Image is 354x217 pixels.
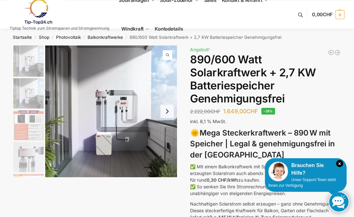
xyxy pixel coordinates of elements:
span: CHF [323,11,333,17]
span: 0 [336,10,344,19]
span: Angebot! [190,47,209,52]
span: CHF [246,108,258,115]
a: Startseite [13,35,32,40]
bdi: 2.222,00 [190,108,220,115]
a: 0,00CHF 0 [312,5,344,24]
span: -26% [261,108,275,115]
img: Balkonkraftwerk mit 2,7kw Speicher [45,45,177,177]
img: Balkonkraftwerk mit 2,7kw Speicher [13,78,44,108]
span: 0,00 [312,11,333,17]
a: Photovoltaik [56,35,81,40]
span: / [32,35,39,40]
a: Balkonkraftwerke [88,35,123,40]
p: ✅ Mit einem Balkonkraftwerk mit Speicher nutzen Sie Ihren selbst erzeugten Solarstrom auch abends... [190,163,341,197]
img: Balkonkraftwerk mit 2,7kw Speicher [13,45,44,77]
i: Schließen [336,160,343,167]
img: Bificial im Vergleich zu billig Modulen [13,110,44,140]
span: Kontodetails [155,26,183,32]
a: Steckerkraftwerk mit 2,7kwh-SpeicherBalkonkraftwerk mit 27kw Speicher [45,45,177,177]
h1: 890/600 Watt Solarkraftwerk + 2,7 KW Batteriespeicher Genehmigungsfrei [190,53,341,105]
span: inkl. 8,1 % MwSt. [190,119,226,124]
span: Unser Support-Team steht Ihnen zur Verfügung [268,178,336,188]
a: Kontodetails [152,15,186,43]
bdi: 1.649,00 [223,108,258,115]
strong: Mega Steckerkraftwerk – 890 W mit Speicher | Legal & genehmigungsfrei in der [GEOGRAPHIC_DATA] [190,128,335,160]
span: / [81,35,88,40]
img: BDS1000 [13,142,44,172]
span: / [49,35,56,40]
span: CHF [210,108,220,115]
span: Windkraft [121,26,144,32]
h3: 🌞 [190,128,341,161]
a: Shop [39,35,49,40]
strong: 0,30 CHF/kWh [207,177,238,183]
a: Balkonkraftwerk 890 Watt Solarmodulleistung mit 2kW/h Zendure Speicher [334,49,341,56]
div: Brauchen Sie Hilfe? [268,162,343,177]
img: Bificial 30 % mehr Leistung [13,174,44,204]
a: Balkonkraftwerk 445/600 Watt Bificial [328,49,334,56]
p: Tiptop Technik zum Stromsparen und Stromgewinnung [10,26,109,30]
img: Customer service [268,162,288,181]
a: Windkraft [119,15,152,43]
button: Next slide [160,105,174,118]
